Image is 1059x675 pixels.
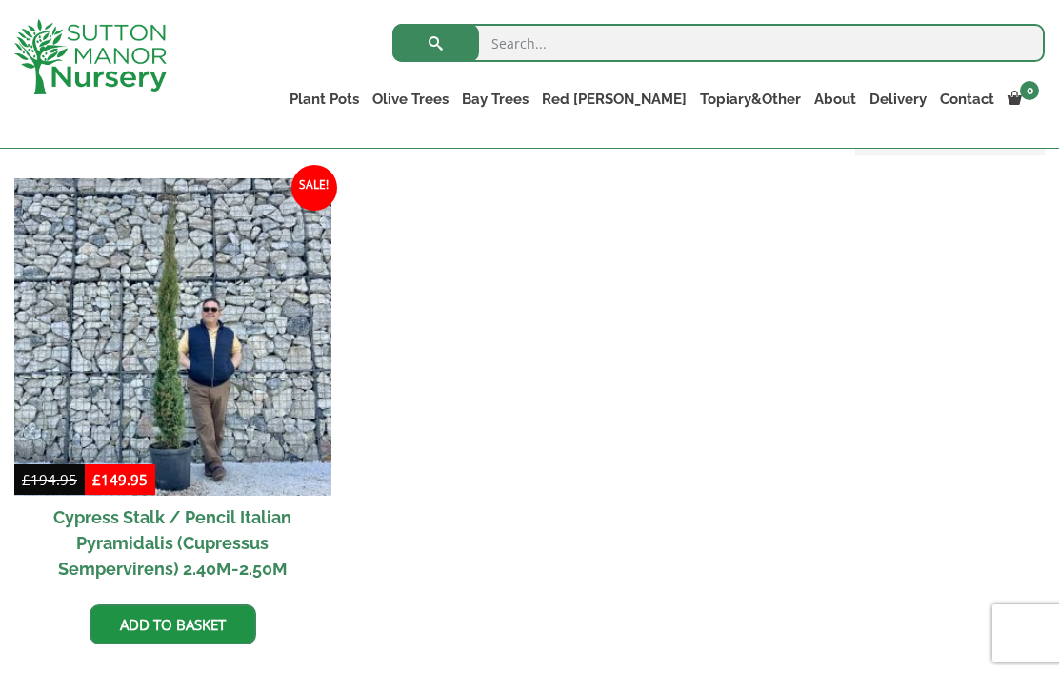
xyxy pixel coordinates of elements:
[14,496,331,590] h2: Cypress Stalk / Pencil Italian Pyramidalis (Cupressus Sempervirens) 2.40M-2.50M
[1001,86,1045,112] a: 0
[90,604,256,644] a: Add to basket: “Cypress Stalk / Pencil Italian Pyramidalis (Cupressus Sempervirens) 2.40M-2.50M”
[291,165,337,211] span: Sale!
[808,86,863,112] a: About
[392,24,1045,62] input: Search...
[863,86,933,112] a: Delivery
[22,470,30,489] span: £
[14,178,331,590] a: Sale! Cypress Stalk / Pencil Italian Pyramidalis (Cupressus Sempervirens) 2.40M-2.50M
[693,86,808,112] a: Topiary&Other
[14,19,167,94] img: logo
[14,178,331,496] img: Cypress Stalk / Pencil Italian Pyramidalis (Cupressus Sempervirens) 2.40M-2.50M
[455,86,535,112] a: Bay Trees
[283,86,366,112] a: Plant Pots
[92,470,148,489] bdi: 149.95
[22,470,77,489] bdi: 194.95
[535,86,693,112] a: Red [PERSON_NAME]
[92,470,101,489] span: £
[366,86,455,112] a: Olive Trees
[1020,81,1039,100] span: 0
[933,86,1001,112] a: Contact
